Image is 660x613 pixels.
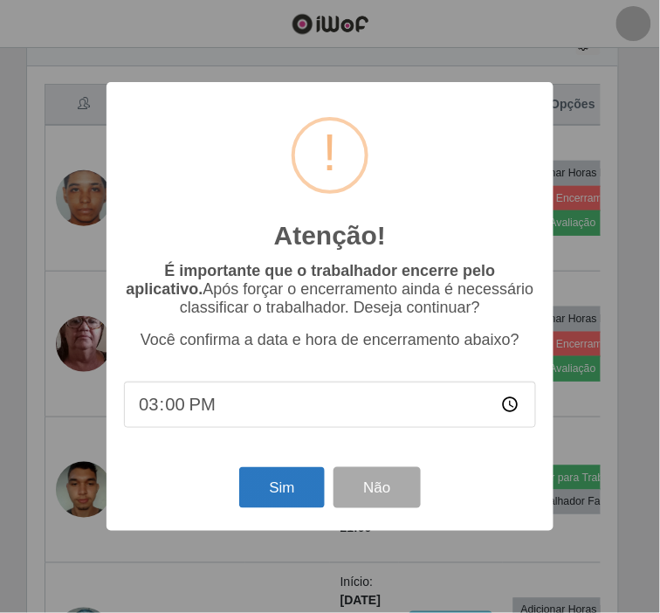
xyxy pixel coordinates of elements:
[124,331,536,349] p: Você confirma a data e hora de encerramento abaixo?
[239,467,324,508] button: Sim
[333,467,420,508] button: Não
[124,262,536,317] p: Após forçar o encerramento ainda é necessário classificar o trabalhador. Deseja continuar?
[126,262,495,298] b: É importante que o trabalhador encerre pelo aplicativo.
[274,220,386,251] h2: Atenção!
